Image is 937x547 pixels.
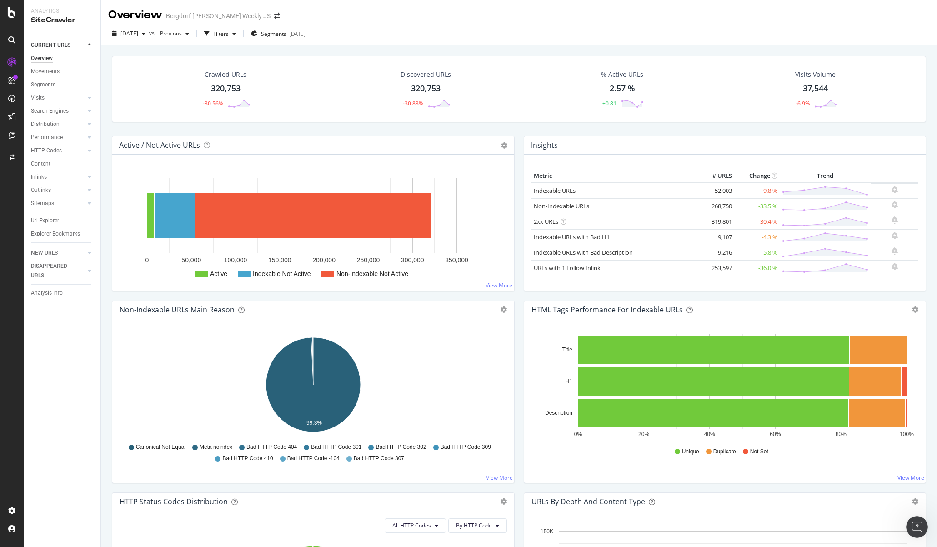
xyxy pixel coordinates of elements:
svg: A chart. [120,169,507,284]
a: Distribution [31,120,85,129]
a: Explorer Bookmarks [31,229,94,239]
div: DISAPPEARED URLS [31,261,77,281]
div: bell-plus [892,186,898,193]
a: Overview [31,54,94,63]
a: Content [31,159,94,169]
text: Title [562,346,572,353]
span: vs [149,29,156,37]
div: Distribution [31,120,60,129]
a: Indexable URLs with Bad H1 [534,233,610,241]
i: Options [501,142,507,149]
div: -30.83% [403,100,423,107]
button: Segments[DATE] [247,26,309,41]
div: bell-plus [892,263,898,270]
text: 80% [835,431,846,437]
a: Url Explorer [31,216,94,226]
text: 0% [574,431,582,437]
div: Movements [31,67,60,76]
text: 40% [704,431,715,437]
th: # URLS [698,169,734,183]
div: 320,753 [411,83,441,95]
text: 150,000 [268,256,291,264]
td: -5.8 % [734,245,780,260]
span: All HTTP Codes [392,522,431,529]
a: View More [486,281,512,289]
div: NEW URLS [31,248,58,258]
text: Non-Indexable Not Active [336,270,408,277]
div: Visits [31,93,45,103]
a: Analysis Info [31,288,94,298]
span: Previous [156,30,182,37]
svg: A chart. [120,334,507,439]
div: Url Explorer [31,216,59,226]
div: HTTP Status Codes Distribution [120,497,228,506]
a: Inlinks [31,172,85,182]
text: Active [210,270,227,277]
a: HTTP Codes [31,146,85,156]
div: HTTP Codes [31,146,62,156]
td: 9,216 [698,245,734,260]
div: Performance [31,133,63,142]
div: Non-Indexable URLs Main Reason [120,305,235,314]
td: 319,801 [698,214,734,229]
button: [DATE] [108,26,149,41]
text: 100,000 [224,256,247,264]
div: Content [31,159,50,169]
span: By HTTP Code [456,522,492,529]
div: Discovered URLs [401,70,451,79]
th: Metric [531,169,698,183]
a: Visits [31,93,85,103]
div: bell-plus [892,201,898,208]
div: arrow-right-arrow-left [274,13,280,19]
span: Duplicate [713,448,736,456]
text: 350,000 [445,256,468,264]
text: H1 [565,378,572,385]
a: NEW URLS [31,248,85,258]
text: 20% [638,431,649,437]
div: 37,544 [803,83,828,95]
text: 60% [770,431,781,437]
text: 0 [145,256,149,264]
a: Sitemaps [31,199,85,208]
td: -36.0 % [734,260,780,276]
a: 2xx URLs [534,217,558,226]
div: % Active URLs [601,70,643,79]
text: 99.3% [306,420,322,426]
a: Indexable URLs [534,186,576,195]
button: All HTTP Codes [385,518,446,533]
div: Filters [213,30,229,38]
a: Outlinks [31,186,85,195]
div: bell-plus [892,232,898,239]
div: A chart. [531,334,919,439]
span: Not Set [750,448,768,456]
div: Outlinks [31,186,51,195]
td: -9.8 % [734,183,780,199]
div: Visits Volume [795,70,836,79]
a: Performance [31,133,85,142]
a: Movements [31,67,94,76]
td: 268,750 [698,198,734,214]
div: bell-plus [892,216,898,224]
span: Bad HTTP Code 410 [222,455,273,462]
a: URLs with 1 Follow Inlink [534,264,601,272]
span: 2025 Sep. 28th [120,30,138,37]
text: 150K [540,528,553,535]
a: CURRENT URLS [31,40,85,50]
div: SiteCrawler [31,15,93,25]
td: -33.5 % [734,198,780,214]
text: Indexable Not Active [253,270,311,277]
text: 300,000 [401,256,424,264]
div: Search Engines [31,106,69,116]
a: Segments [31,80,94,90]
div: gear [912,306,918,313]
div: bell-plus [892,247,898,255]
a: Indexable URLs with Bad Description [534,248,633,256]
span: Bad HTTP Code 302 [376,443,426,451]
div: Sitemaps [31,199,54,208]
text: 250,000 [357,256,380,264]
div: 320,753 [211,83,241,95]
th: Change [734,169,780,183]
span: Canonical Not Equal [136,443,185,451]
